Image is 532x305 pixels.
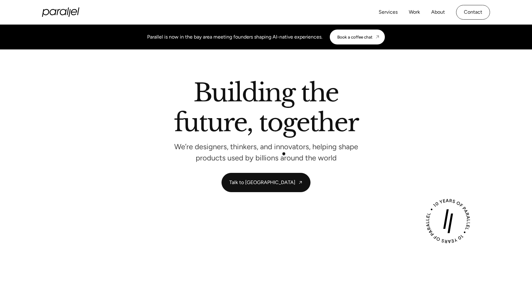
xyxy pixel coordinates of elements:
[375,35,380,39] img: CTA arrow image
[337,35,372,39] div: Book a coffee chat
[379,8,398,17] a: Services
[173,144,359,160] p: We’re designers, thinkers, and innovators, helping shape products used by billions around the world
[431,8,445,17] a: About
[409,8,420,17] a: Work
[330,30,385,44] a: Book a coffee chat
[147,33,322,41] div: Parallel is now in the bay area meeting founders shaping AI-native experiences.
[174,81,358,137] h2: Building the future, together
[42,7,79,17] a: home
[456,5,490,20] a: Contact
